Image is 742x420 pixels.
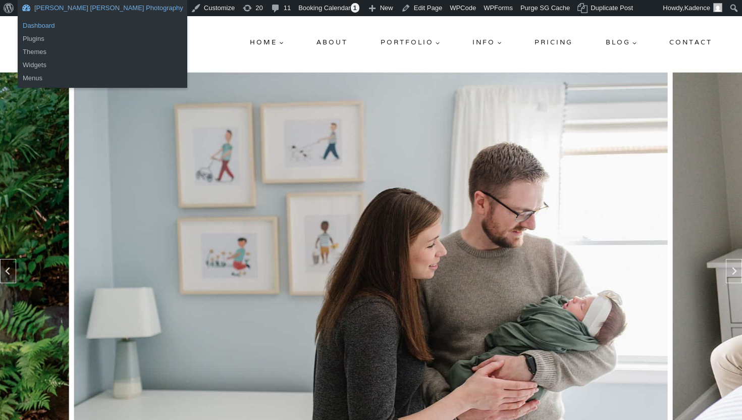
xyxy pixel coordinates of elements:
span: Kadence [684,4,710,12]
a: Menus [18,72,187,85]
a: Contact [665,33,716,51]
button: Child menu of Portfolio [377,33,444,51]
button: Child menu of Blog [602,33,641,51]
ul: Kristen Lisa Photography [18,16,187,48]
a: About [312,33,352,51]
button: Child menu of Info [468,33,506,51]
span: 1 [351,3,359,13]
button: Child menu of Home [246,33,288,51]
a: Widgets [18,59,187,72]
nav: Primary Navigation [246,33,716,51]
a: Plugins [18,32,187,45]
a: Themes [18,45,187,59]
a: Dashboard [18,19,187,32]
a: Pricing [531,33,577,51]
button: Next slide [726,259,742,283]
ul: Kristen Lisa Photography [18,42,187,88]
